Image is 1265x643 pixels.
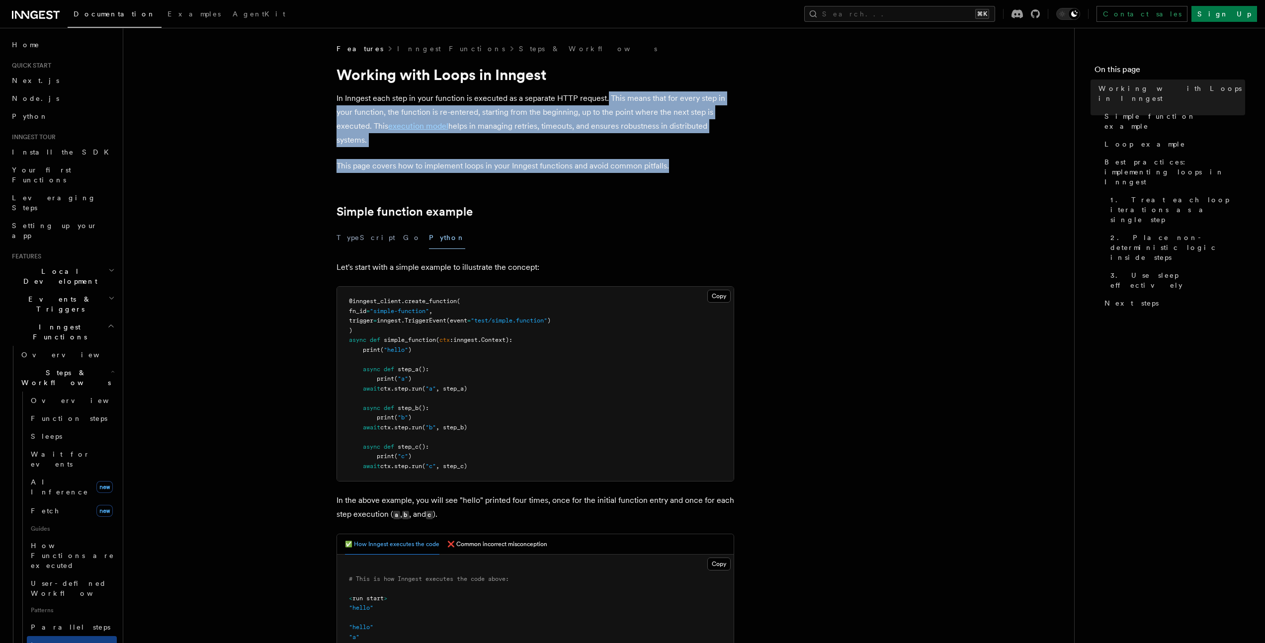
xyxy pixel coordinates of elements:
[422,463,425,470] span: (
[74,10,156,18] span: Documentation
[377,375,394,382] span: print
[384,595,387,602] span: >
[363,366,380,373] span: async
[8,290,117,318] button: Events & Triggers
[398,375,408,382] span: "a"
[349,604,373,611] span: "hello"
[398,414,408,421] span: "b"
[27,409,117,427] a: Function steps
[377,453,394,460] span: print
[349,327,352,334] span: )
[388,121,448,131] a: execution model
[394,375,398,382] span: (
[373,317,377,324] span: =
[408,375,412,382] span: )
[398,453,408,460] span: "c"
[436,385,467,392] span: , step_a)
[707,558,731,570] button: Copy
[425,424,436,431] span: "b"
[1106,266,1245,294] a: 3. Use sleep effectively
[380,385,391,392] span: ctx
[384,404,394,411] span: def
[8,72,117,89] a: Next.js
[394,453,398,460] span: (
[436,424,467,431] span: , step_b)
[1100,135,1245,153] a: Loop example
[337,205,473,219] a: Simple function example
[337,66,734,83] h1: Working with Loops in Inngest
[31,397,133,404] span: Overview
[394,463,408,470] span: step
[68,3,162,28] a: Documentation
[337,44,383,54] span: Features
[370,308,429,315] span: "simple-function"
[391,463,394,470] span: .
[345,534,439,555] button: ✅ How Inngest executes the code
[227,3,291,27] a: AgentKit
[408,463,412,470] span: .
[349,624,373,631] span: "hello"
[398,404,419,411] span: step_b
[1098,83,1245,103] span: Working with Loops in Inngest
[8,217,117,244] a: Setting up your app
[1104,139,1185,149] span: Loop example
[8,107,117,125] a: Python
[337,260,734,274] p: Let's start with a simple example to illustrate the concept:
[363,424,380,431] span: await
[1095,64,1245,80] h4: On this page
[436,336,439,343] span: (
[1110,195,1245,225] span: 1. Treat each loop iterations as a single step
[349,634,359,641] span: "a"
[408,385,412,392] span: .
[478,336,481,343] span: .
[447,534,547,555] button: ❌ Common incorrect misconception
[384,443,394,450] span: def
[419,404,429,411] span: ():
[1106,191,1245,229] a: 1. Treat each loop iterations as a single step
[27,521,117,537] span: Guides
[519,44,657,54] a: Steps & Workflows
[402,511,409,519] code: b
[393,511,400,519] code: a
[401,298,405,305] span: .
[426,511,433,519] code: c
[453,336,478,343] span: inngest
[8,262,117,290] button: Local Development
[31,432,62,440] span: Sleeps
[1106,229,1245,266] a: 2. Place non-deterministic logic inside steps
[12,112,48,120] span: Python
[8,62,51,70] span: Quick start
[425,385,436,392] span: "a"
[429,308,432,315] span: ,
[1056,8,1080,20] button: Toggle dark mode
[12,222,97,240] span: Setting up your app
[12,40,40,50] span: Home
[422,424,425,431] span: (
[408,453,412,460] span: )
[1191,6,1257,22] a: Sign Up
[481,336,512,343] span: Context):
[363,463,380,470] span: await
[398,366,419,373] span: step_a
[8,89,117,107] a: Node.js
[425,463,436,470] span: "c"
[8,189,117,217] a: Leveraging Steps
[394,414,398,421] span: (
[27,537,117,574] a: How Functions are executed
[1095,80,1245,107] a: Working with Loops in Inngest
[363,443,380,450] span: async
[168,10,221,18] span: Examples
[412,463,422,470] span: run
[12,94,59,102] span: Node.js
[349,575,509,582] span: # This is how Inngest executes the code above:
[384,346,408,353] span: "hello"
[337,159,734,173] p: This page covers how to implement loops in your Inngest functions and avoid common pitfalls.
[8,322,107,342] span: Inngest Functions
[394,424,408,431] span: step
[391,385,394,392] span: .
[363,346,380,353] span: print
[337,493,734,522] p: In the above example, you will see "hello" printed four times, once for the initial function entr...
[467,317,471,324] span: =
[12,77,59,84] span: Next.js
[391,424,394,431] span: .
